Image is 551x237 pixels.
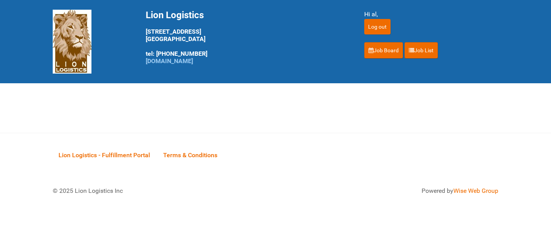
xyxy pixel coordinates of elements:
a: Job List [405,42,438,58]
div: Hi al, [364,10,498,19]
span: Lion Logistics [146,10,204,21]
a: Terms & Conditions [157,143,223,167]
div: © 2025 Lion Logistics Inc [47,180,272,201]
div: [STREET_ADDRESS] [GEOGRAPHIC_DATA] tel: [PHONE_NUMBER] [146,10,345,65]
a: Lion Logistics [53,38,91,45]
a: [DOMAIN_NAME] [146,57,193,65]
div: Powered by [285,186,498,196]
span: Terms & Conditions [163,151,217,159]
img: Lion Logistics [53,10,91,74]
input: Log out [364,19,391,34]
span: Lion Logistics - Fulfillment Portal [59,151,150,159]
a: Job Board [364,42,403,58]
a: Wise Web Group [453,187,498,194]
a: Lion Logistics - Fulfillment Portal [53,143,156,167]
